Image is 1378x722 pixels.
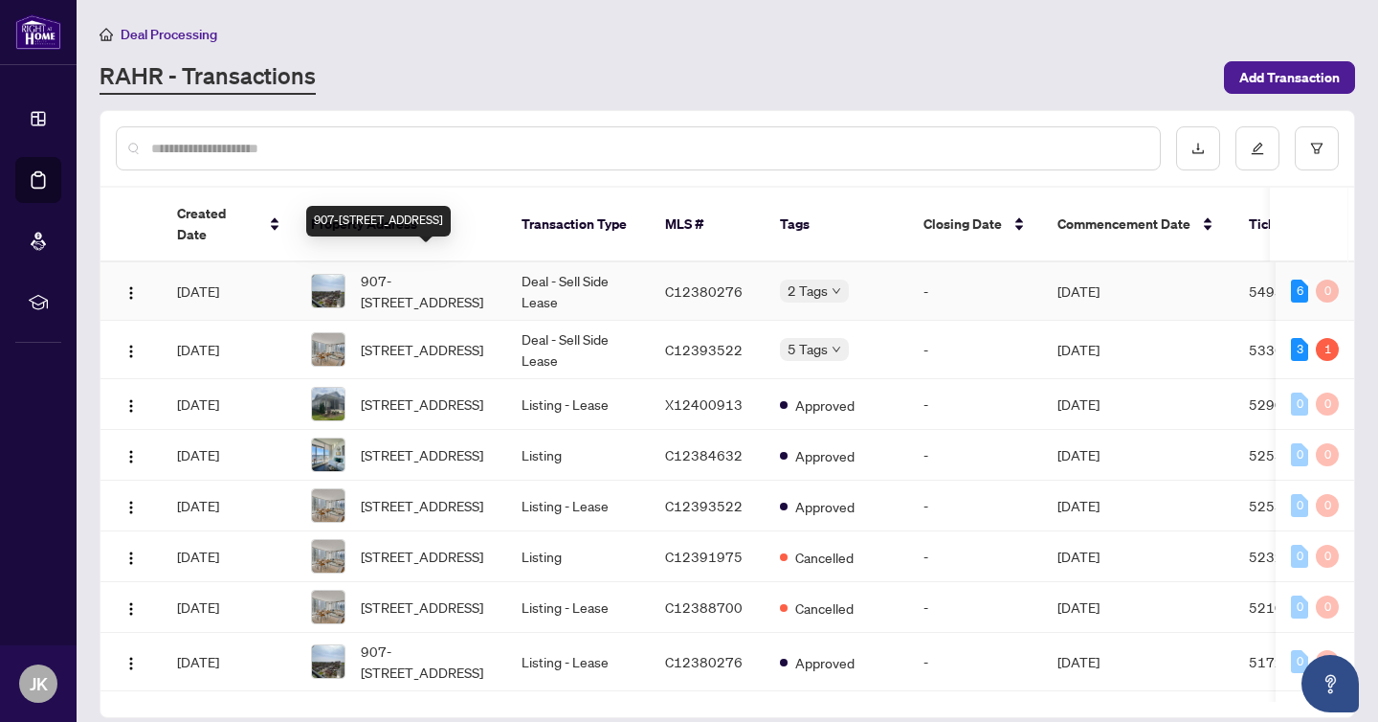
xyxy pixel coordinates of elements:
button: Logo [116,276,146,306]
td: 52329 [1234,531,1367,582]
td: - [908,430,1042,481]
span: [DATE] [177,497,219,514]
td: - [908,481,1042,531]
div: 0 [1316,545,1339,568]
button: Logo [116,541,146,572]
th: Property Address [296,188,506,262]
span: C12391975 [665,548,743,565]
div: 0 [1291,545,1308,568]
button: Logo [116,490,146,521]
button: Logo [116,334,146,365]
button: edit [1235,126,1279,170]
img: thumbnail-img [312,439,344,471]
img: Logo [123,398,139,414]
th: Transaction Type [506,188,650,262]
div: 1 [1316,338,1339,361]
td: 52106 [1234,582,1367,633]
span: Closing Date [923,214,1002,235]
a: RAHR - Transactions [100,60,316,95]
td: - [908,321,1042,379]
span: [STREET_ADDRESS] [361,394,483,415]
span: [DATE] [177,446,219,463]
td: [DATE] [1042,321,1234,379]
span: Commencement Date [1057,214,1190,235]
th: Ticket Number [1234,188,1367,262]
div: 0 [1291,650,1308,673]
td: - [908,262,1042,321]
button: Logo [116,646,146,677]
td: Listing - Lease [506,633,650,691]
span: X12400913 [665,395,743,413]
div: 0 [1316,393,1339,416]
div: 0 [1291,596,1308,619]
th: Tags [765,188,908,262]
button: Logo [116,592,146,622]
span: Approved [795,395,855,416]
span: down [832,345,841,354]
span: filter [1310,142,1323,155]
td: [DATE] [1042,379,1234,430]
th: Created Date [162,188,296,262]
td: - [908,582,1042,633]
img: Logo [123,344,139,359]
img: thumbnail-img [312,275,344,307]
span: Cancelled [795,547,854,568]
td: 52900 [1234,379,1367,430]
td: - [908,379,1042,430]
button: Add Transaction [1224,61,1355,94]
span: 907-[STREET_ADDRESS] [361,641,491,683]
span: C12393522 [665,341,743,358]
td: 52538 [1234,430,1367,481]
button: download [1176,126,1220,170]
td: Deal - Sell Side Lease [506,321,650,379]
img: thumbnail-img [312,645,344,678]
th: Closing Date [908,188,1042,262]
div: 0 [1291,494,1308,517]
span: down [832,286,841,296]
td: 53360 [1234,321,1367,379]
img: Logo [123,601,139,617]
span: 5 Tags [788,338,828,360]
td: [DATE] [1042,262,1234,321]
td: 51725 [1234,633,1367,691]
img: Logo [123,285,139,301]
td: [DATE] [1042,582,1234,633]
img: Logo [123,500,139,515]
span: [STREET_ADDRESS] [361,546,483,567]
span: Approved [795,652,855,673]
span: [STREET_ADDRESS] [361,597,483,618]
th: Commencement Date [1042,188,1234,262]
div: 3 [1291,338,1308,361]
td: [DATE] [1042,531,1234,582]
div: 6 [1291,280,1308,303]
div: 0 [1291,393,1308,416]
span: [STREET_ADDRESS] [361,339,483,360]
td: Listing - Lease [506,379,650,430]
img: Logo [123,656,139,671]
td: 52537 [1234,481,1367,531]
span: Created Date [177,203,257,245]
button: filter [1295,126,1339,170]
span: [DATE] [177,598,219,616]
span: C12388700 [665,598,743,616]
img: thumbnail-img [312,591,344,623]
td: [DATE] [1042,633,1234,691]
td: [DATE] [1042,481,1234,531]
img: thumbnail-img [312,489,344,522]
img: thumbnail-img [312,540,344,573]
span: edit [1251,142,1264,155]
span: Approved [795,496,855,517]
span: [STREET_ADDRESS] [361,495,483,516]
div: 0 [1316,650,1339,673]
td: 54931 [1234,262,1367,321]
td: Listing [506,531,650,582]
td: Deal - Sell Side Lease [506,262,650,321]
span: Cancelled [795,598,854,619]
td: - [908,531,1042,582]
div: 0 [1316,494,1339,517]
div: 907-[STREET_ADDRESS] [306,206,451,237]
img: thumbnail-img [312,388,344,420]
span: [DATE] [177,395,219,413]
span: C12384632 [665,446,743,463]
div: 0 [1291,443,1308,466]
